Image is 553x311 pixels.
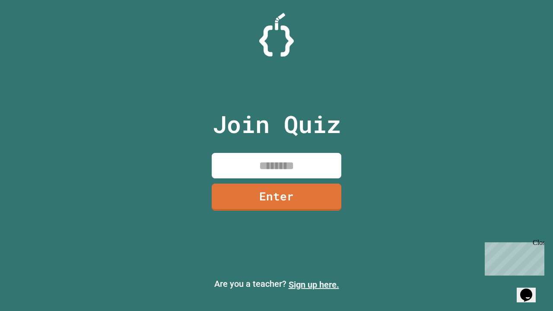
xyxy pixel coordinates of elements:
p: Join Quiz [213,106,341,142]
iframe: chat widget [517,276,544,302]
img: Logo.svg [259,13,294,57]
a: Enter [212,184,341,211]
div: Chat with us now!Close [3,3,60,55]
iframe: chat widget [481,239,544,276]
p: Are you a teacher? [7,277,546,291]
a: Sign up here. [289,279,339,290]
